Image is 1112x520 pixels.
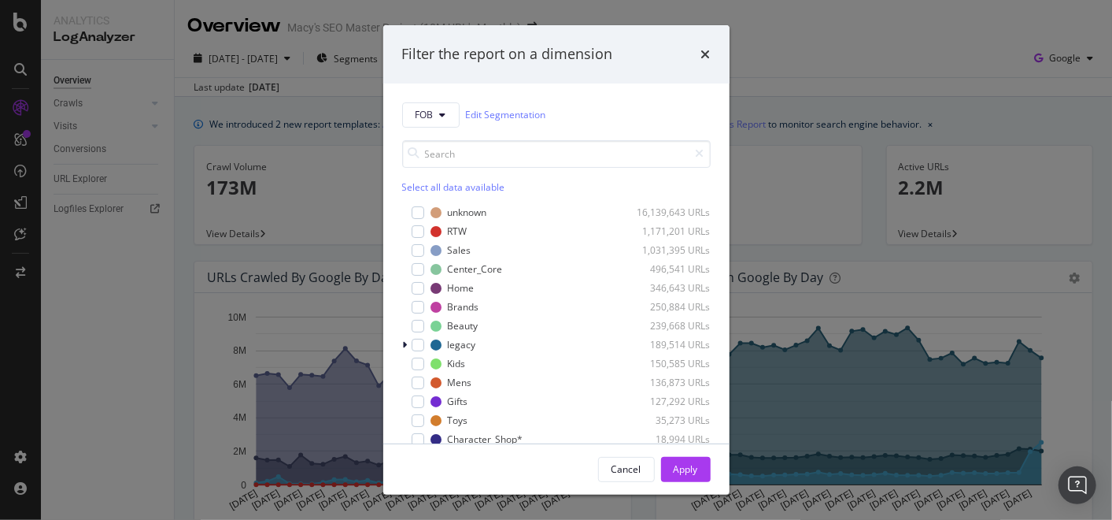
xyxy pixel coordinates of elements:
[634,243,711,257] div: 1,031,395 URLs
[674,462,698,476] div: Apply
[634,376,711,389] div: 136,873 URLs
[634,395,711,408] div: 127,292 URLs
[598,457,655,482] button: Cancel
[466,106,546,123] a: Edit Segmentation
[448,433,523,446] div: Character_Shop*
[448,206,487,219] div: unknown
[416,108,434,121] span: FOB
[634,357,711,370] div: 150,585 URLs
[448,243,471,257] div: Sales
[402,44,613,65] div: Filter the report on a dimension
[661,457,711,482] button: Apply
[402,180,711,194] div: Select all data available
[448,281,475,295] div: Home
[402,102,460,128] button: FOB
[402,140,711,168] input: Search
[634,338,711,351] div: 189,514 URLs
[634,414,711,427] div: 35,273 URLs
[634,319,711,332] div: 239,668 URLs
[383,25,730,495] div: modal
[634,281,711,295] div: 346,643 URLs
[448,357,466,370] div: Kids
[448,319,478,332] div: Beauty
[448,338,476,351] div: legacy
[448,262,503,276] div: Center_Core
[701,44,711,65] div: times
[448,225,467,238] div: RTW
[634,225,711,238] div: 1,171,201 URLs
[634,433,711,446] div: 18,994 URLs
[634,300,711,314] div: 250,884 URLs
[634,262,711,276] div: 496,541 URLs
[448,300,479,314] div: Brands
[611,462,641,476] div: Cancel
[448,376,472,389] div: Mens
[448,414,468,427] div: Toys
[634,206,711,219] div: 16,139,643 URLs
[448,395,468,408] div: Gifts
[1058,466,1096,504] div: Open Intercom Messenger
